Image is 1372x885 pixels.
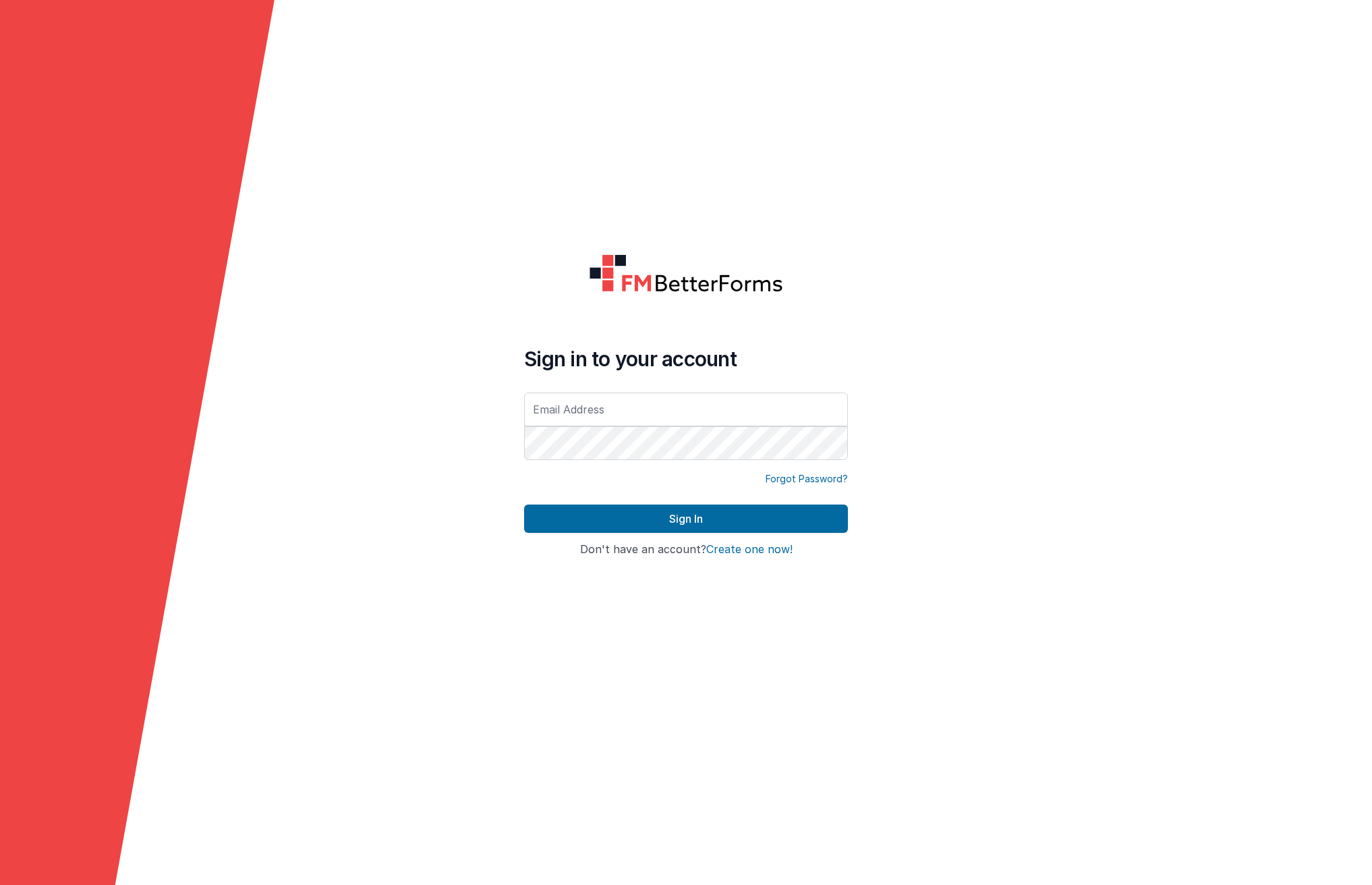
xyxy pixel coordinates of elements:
[524,393,848,426] input: Email Address
[766,472,848,486] a: Forgot Password?
[524,505,848,533] button: Sign In
[524,347,848,371] h4: Sign in to your account
[706,544,793,556] button: Create one now!
[524,544,848,556] h4: Don't have an account?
